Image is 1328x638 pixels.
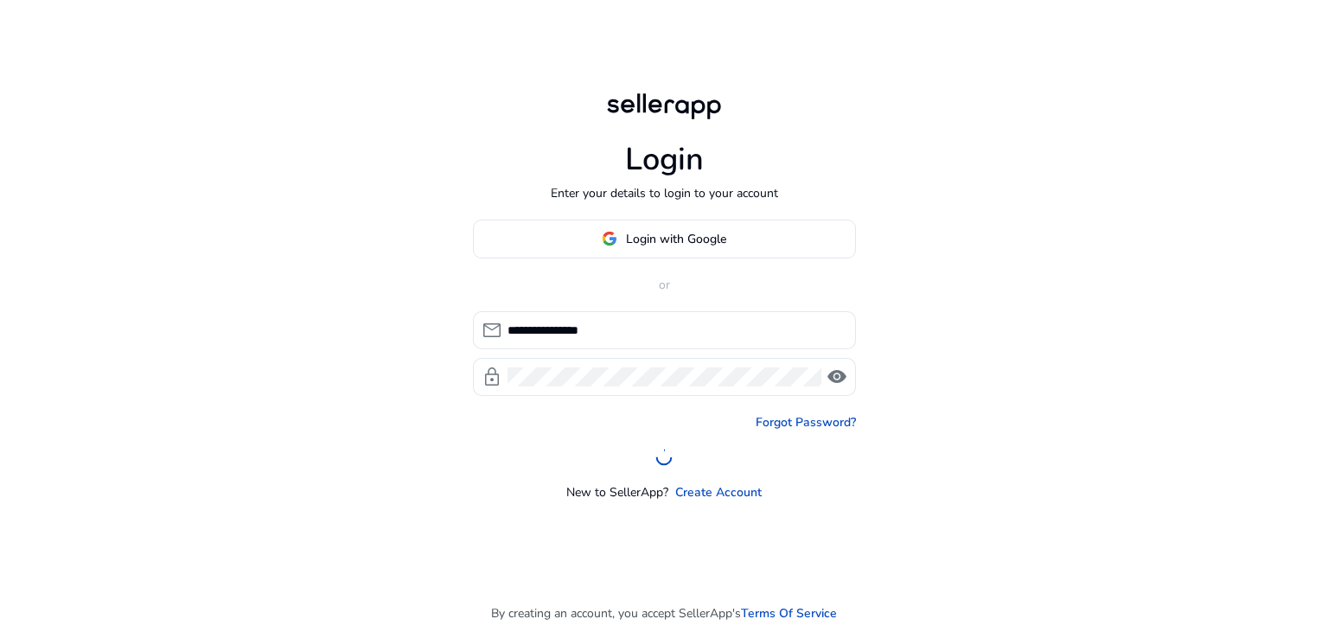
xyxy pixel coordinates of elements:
[675,483,762,501] a: Create Account
[741,604,837,622] a: Terms Of Service
[756,413,856,431] a: Forgot Password?
[551,184,778,202] p: Enter your details to login to your account
[602,231,617,246] img: google-logo.svg
[625,141,704,178] h1: Login
[482,320,502,341] span: mail
[566,483,668,501] p: New to SellerApp?
[827,367,847,387] span: visibility
[626,230,726,248] span: Login with Google
[473,276,856,294] p: or
[482,367,502,387] span: lock
[473,220,856,258] button: Login with Google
